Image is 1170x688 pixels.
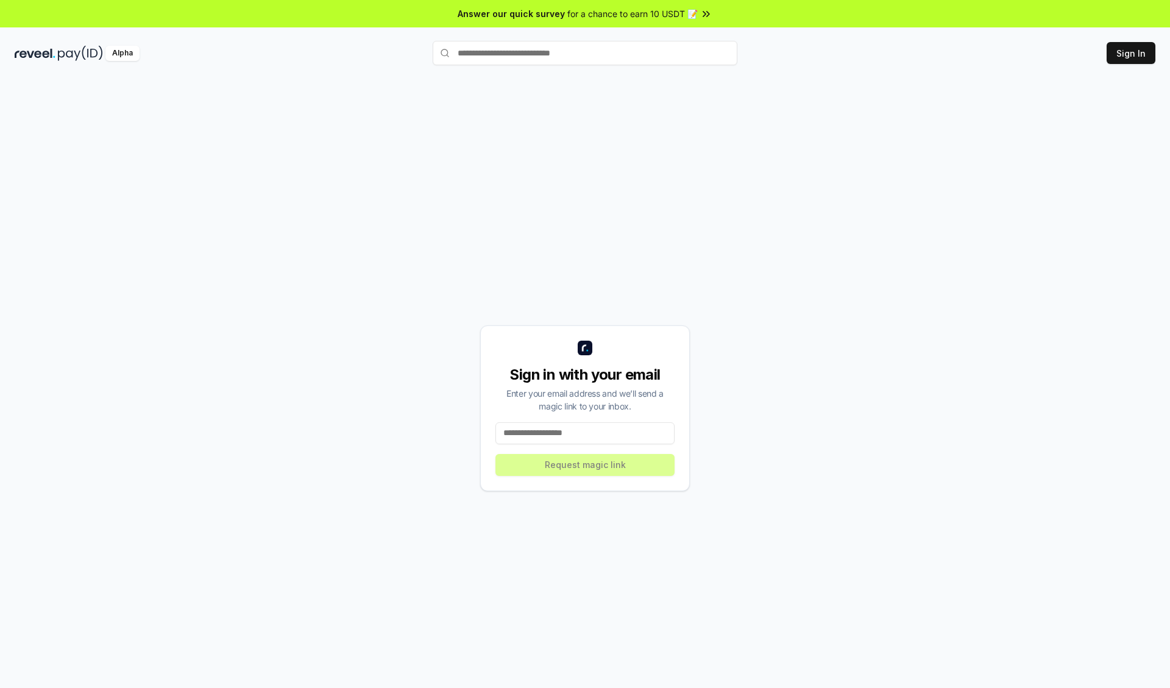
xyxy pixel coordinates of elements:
img: reveel_dark [15,46,55,61]
div: Sign in with your email [495,365,675,385]
button: Sign In [1107,42,1155,64]
img: logo_small [578,341,592,355]
span: for a chance to earn 10 USDT 📝 [567,7,698,20]
span: Answer our quick survey [458,7,565,20]
img: pay_id [58,46,103,61]
div: Alpha [105,46,140,61]
div: Enter your email address and we’ll send a magic link to your inbox. [495,387,675,413]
